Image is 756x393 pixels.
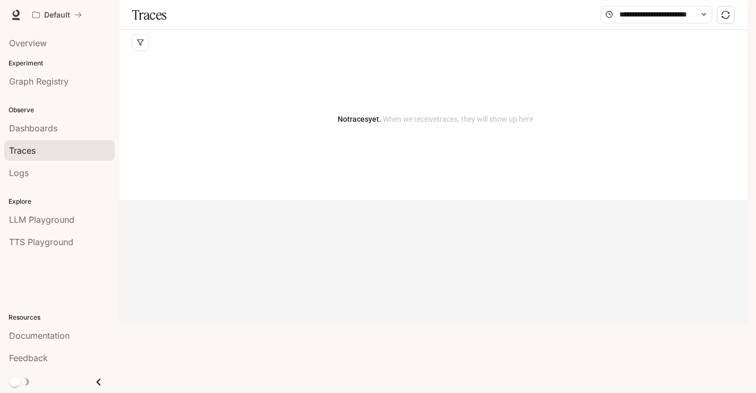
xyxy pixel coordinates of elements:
[132,4,166,26] h1: Traces
[28,4,87,26] button: All workspaces
[338,113,533,125] article: No traces yet.
[381,115,533,123] span: When we receive traces , they will show up here
[44,11,70,20] p: Default
[721,11,730,19] span: sync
